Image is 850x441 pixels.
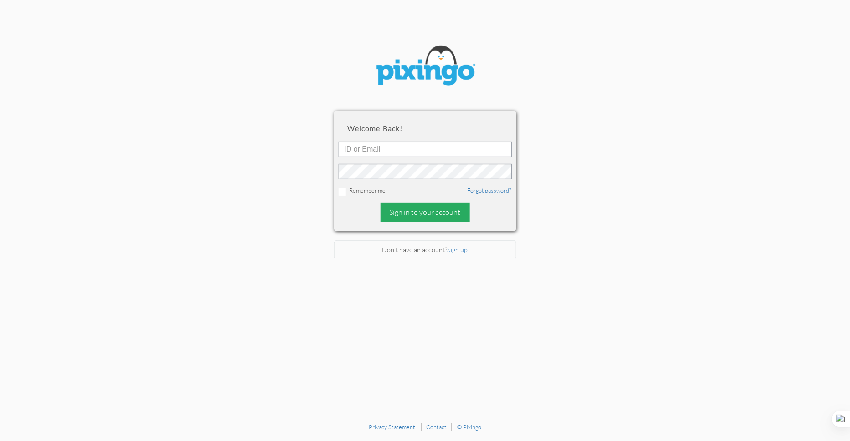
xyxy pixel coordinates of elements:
[457,423,481,431] a: © Pixingo
[339,186,512,196] div: Remember me
[426,423,447,431] a: Contact
[334,240,516,260] div: Don't have an account?
[468,187,512,194] a: Forgot password?
[371,41,480,92] img: pixingo logo
[369,423,415,431] a: Privacy Statement
[339,142,512,157] input: ID or Email
[348,124,503,132] h2: Welcome back!
[381,203,470,222] div: Sign in to your account
[448,246,468,253] a: Sign up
